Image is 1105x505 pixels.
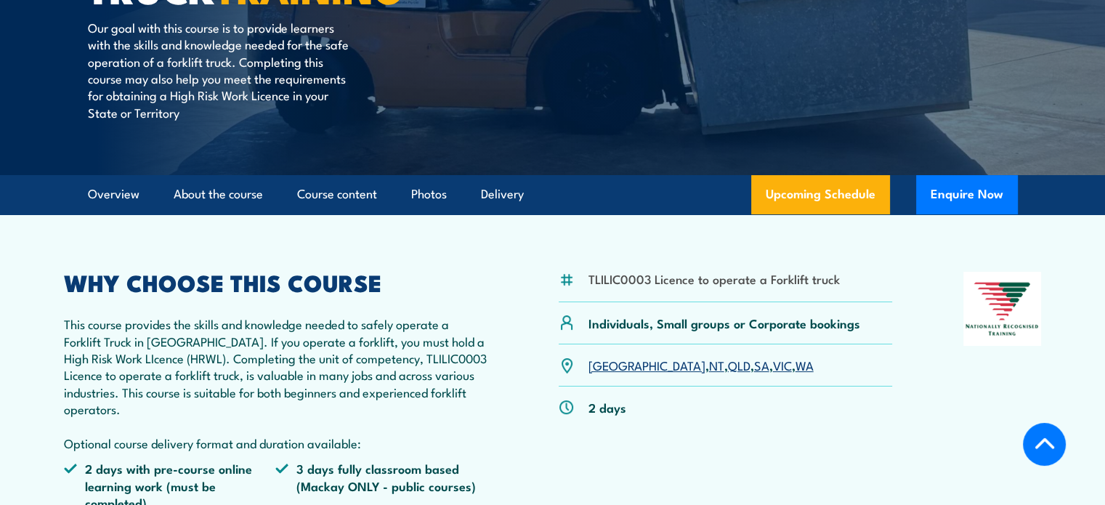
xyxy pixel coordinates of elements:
[963,272,1042,346] img: Nationally Recognised Training logo.
[88,175,139,214] a: Overview
[773,356,792,373] a: VIC
[709,356,724,373] a: NT
[916,175,1018,214] button: Enquire Now
[174,175,263,214] a: About the course
[411,175,447,214] a: Photos
[64,272,488,292] h2: WHY CHOOSE THIS COURSE
[754,356,769,373] a: SA
[751,175,890,214] a: Upcoming Schedule
[728,356,750,373] a: QLD
[588,356,705,373] a: [GEOGRAPHIC_DATA]
[588,399,626,416] p: 2 days
[588,315,860,331] p: Individuals, Small groups or Corporate bookings
[64,315,488,451] p: This course provides the skills and knowledge needed to safely operate a Forklift Truck in [GEOGR...
[796,356,814,373] a: WA
[588,270,840,287] li: TLILIC0003 Licence to operate a Forklift truck
[481,175,524,214] a: Delivery
[88,19,353,121] p: Our goal with this course is to provide learners with the skills and knowledge needed for the saf...
[588,357,814,373] p: , , , , ,
[297,175,377,214] a: Course content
